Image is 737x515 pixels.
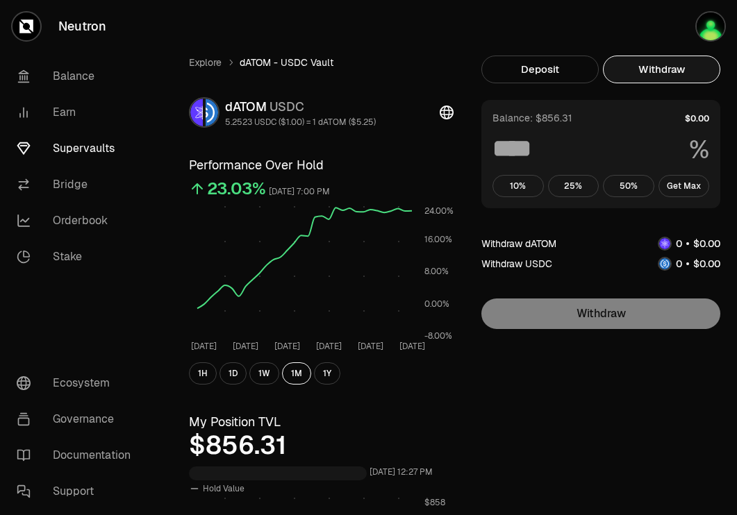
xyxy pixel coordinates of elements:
[282,362,311,385] button: 1M
[399,341,425,352] tspan: [DATE]
[203,483,245,494] span: Hold Value
[424,266,449,277] tspan: 8.00%
[225,117,376,128] div: 5.2523 USDC ($1.00) = 1 dATOM ($5.25)
[225,97,376,117] div: dATOM
[492,175,544,197] button: 10%
[189,432,454,459] div: $856.31
[189,56,454,69] nav: breadcrumb
[370,464,433,480] div: [DATE] 12:27 PM
[424,298,449,310] tspan: 0.00%
[603,175,654,197] button: 50%
[189,155,454,175] h3: Performance Over Hold
[249,362,279,385] button: 1W
[659,258,670,269] img: USDC Logo
[424,205,454,217] tspan: 24.00%
[240,56,333,69] span: dATOM - USDC Vault
[6,437,150,473] a: Documentation
[548,175,599,197] button: 25%
[207,178,266,200] div: 23.03%
[603,56,720,83] button: Withdraw
[206,99,218,126] img: USDC Logo
[220,362,247,385] button: 1D
[481,56,599,83] button: Deposit
[6,203,150,239] a: Orderbook
[659,175,710,197] button: Get Max
[424,234,452,245] tspan: 16.00%
[6,473,150,509] a: Support
[6,58,150,94] a: Balance
[481,257,552,271] div: Withdraw USDC
[189,412,454,432] h3: My Position TVL
[6,239,150,275] a: Stake
[189,362,217,385] button: 1H
[6,167,150,203] a: Bridge
[424,497,445,508] tspan: $858
[481,237,556,251] div: Withdraw dATOM
[6,401,150,437] a: Governance
[274,341,300,352] tspan: [DATE]
[314,362,340,385] button: 1Y
[316,341,342,352] tspan: [DATE]
[424,330,452,341] tspan: -8.00%
[358,341,383,352] tspan: [DATE]
[492,111,572,125] div: Balance: $856.31
[270,99,304,115] span: USDC
[6,94,150,130] a: Earn
[191,341,217,352] tspan: [DATE]
[659,238,670,249] img: dATOM Logo
[190,99,203,126] img: dATOM Logo
[689,136,709,164] span: %
[6,365,150,401] a: Ecosystem
[189,56,222,69] a: Explore
[6,130,150,167] a: Supervaults
[233,341,258,352] tspan: [DATE]
[697,12,724,40] img: Atom Staking
[269,184,330,200] div: [DATE] 7:00 PM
